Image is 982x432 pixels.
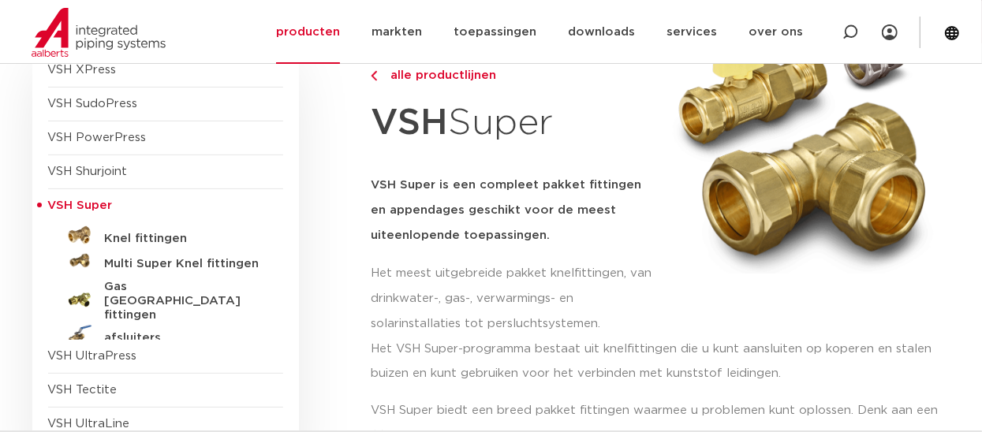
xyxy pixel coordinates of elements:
h5: VSH Super is een compleet pakket fittingen en appendages geschikt voor de meest uiteenlopende toe... [371,173,656,248]
a: alle productlijnen [371,66,656,85]
a: Gas [GEOGRAPHIC_DATA] fittingen [48,274,283,322]
span: alle productlijnen [381,69,496,81]
a: Knel fittingen [48,223,283,248]
a: VSH XPress [48,64,117,76]
h1: Super [371,93,656,154]
strong: VSH [371,105,448,141]
a: VSH UltraPress [48,350,137,362]
h5: Multi Super Knel fittingen [105,257,261,271]
span: VSH Super [48,199,113,211]
a: VSH UltraLine [48,418,130,430]
a: Multi Super Knel fittingen [48,248,283,274]
h5: Knel fittingen [105,232,261,246]
p: Het meest uitgebreide pakket knelfittingen, van drinkwater-, gas-, verwarmings- en solarinstallat... [371,261,656,337]
a: VSH SudoPress [48,98,138,110]
img: chevron-right.svg [371,71,377,81]
h5: afsluiters [105,331,261,345]
a: VSH PowerPress [48,132,147,143]
p: Het VSH Super-programma bestaat uit knelfittingen die u kunt aansluiten op koperen en stalen buiz... [371,337,950,387]
a: VSH Shurjoint [48,166,128,177]
h5: Gas [GEOGRAPHIC_DATA] fittingen [105,280,261,322]
a: afsluiters [48,322,283,348]
a: VSH Tectite [48,384,118,396]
